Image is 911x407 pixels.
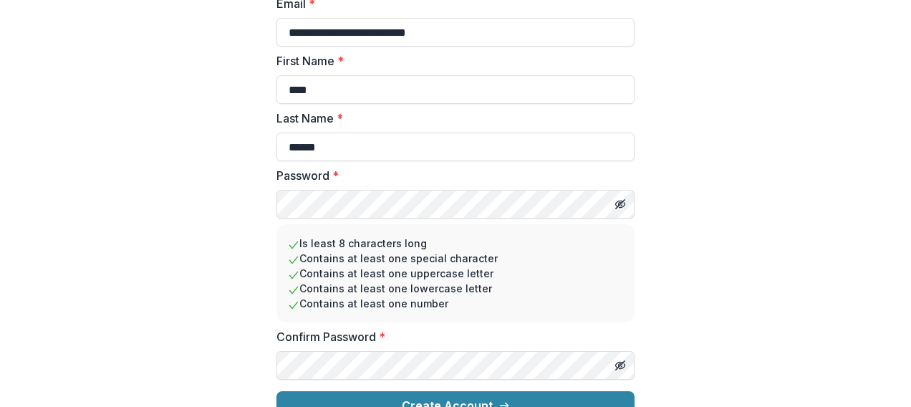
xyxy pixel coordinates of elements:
[276,110,626,127] label: Last Name
[276,167,626,184] label: Password
[276,52,626,70] label: First Name
[288,236,623,251] li: Is least 8 characters long
[609,193,632,216] button: Toggle password visibility
[288,251,623,266] li: Contains at least one special character
[288,266,623,281] li: Contains at least one uppercase letter
[609,354,632,377] button: Toggle password visibility
[288,296,623,311] li: Contains at least one number
[288,281,623,296] li: Contains at least one lowercase letter
[276,328,626,345] label: Confirm Password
